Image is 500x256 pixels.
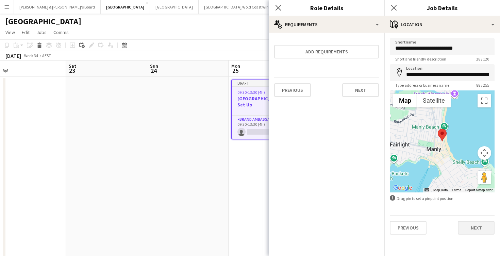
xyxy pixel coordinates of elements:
button: Map Data [433,188,448,192]
app-job-card: Draft09:30-13:30 (4h)0/1[GEOGRAPHIC_DATA] - Merch Set Up1 RoleBrand Ambassador ([PERSON_NAME])0/1... [231,80,307,139]
a: Report a map error [465,188,493,192]
a: Edit [19,28,32,37]
button: Previous [274,83,311,97]
img: Google [391,184,414,192]
span: Jobs [36,29,47,35]
span: Week 34 [22,53,39,58]
span: 23 [68,67,76,74]
span: Type address or business name [390,83,455,88]
a: View [3,28,18,37]
button: Keyboard shortcuts [424,188,429,192]
a: Terms (opens in new tab) [452,188,461,192]
button: Next [342,83,379,97]
button: Toggle fullscreen view [478,94,491,107]
button: Next [458,221,495,235]
button: Show satellite imagery [417,94,451,107]
h3: [GEOGRAPHIC_DATA] - Merch Set Up [232,96,307,108]
span: Sun [150,63,158,69]
button: Drag Pegman onto the map to open Street View [478,171,491,184]
span: 28 / 120 [471,56,495,62]
h1: [GEOGRAPHIC_DATA] [5,16,81,27]
a: Comms [51,28,71,37]
span: Short and friendly description [390,56,452,62]
span: Sat [69,63,76,69]
app-card-role: Brand Ambassador ([PERSON_NAME])0/109:30-13:30 (4h) [232,116,307,139]
h3: Role Details [269,3,384,12]
a: Jobs [34,28,49,37]
span: Comms [53,29,69,35]
div: AEST [42,53,51,58]
h3: Job Details [384,3,500,12]
div: Draft [232,80,307,86]
button: Map camera controls [478,146,491,160]
a: Click to see this area on Google Maps [391,184,414,192]
div: [DATE] [5,52,21,59]
button: Previous [390,221,427,235]
div: Drag pin to set a pinpoint position [390,195,495,202]
button: [PERSON_NAME] & [PERSON_NAME]'s Board [14,0,101,14]
button: Show street map [393,94,417,107]
button: [GEOGRAPHIC_DATA] [150,0,199,14]
div: Location [384,16,500,33]
span: 25 [230,67,240,74]
button: Add requirements [274,45,379,58]
button: [GEOGRAPHIC_DATA] [101,0,150,14]
span: 88 / 255 [471,83,495,88]
span: View [5,29,15,35]
span: Mon [231,63,240,69]
span: 09:30-13:30 (4h) [237,90,265,95]
span: 24 [149,67,158,74]
div: Requirements [269,16,384,33]
button: [GEOGRAPHIC_DATA]/Gold Coast Winter [199,0,279,14]
span: Edit [22,29,30,35]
